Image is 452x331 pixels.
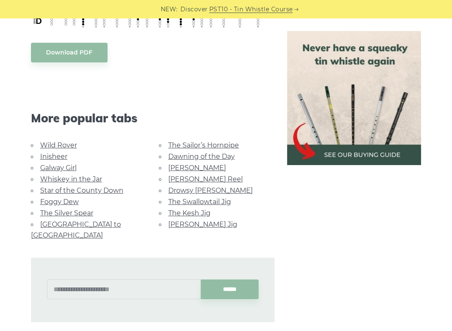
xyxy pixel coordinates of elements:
[40,141,77,149] a: Wild Rover
[40,164,77,172] a: Galway Girl
[40,186,123,194] a: Star of the County Down
[161,5,178,14] span: NEW:
[40,153,67,160] a: Inisheer
[168,209,211,217] a: The Kesh Jig
[168,164,226,172] a: [PERSON_NAME]
[287,31,421,165] img: tin whistle buying guide
[168,220,237,228] a: [PERSON_NAME] Jig
[31,220,121,239] a: [GEOGRAPHIC_DATA] to [GEOGRAPHIC_DATA]
[168,198,231,206] a: The Swallowtail Jig
[40,175,102,183] a: Whiskey in the Jar
[168,141,239,149] a: The Sailor’s Hornpipe
[31,43,108,62] a: Download PDF
[40,198,79,206] a: Foggy Dew
[168,175,243,183] a: [PERSON_NAME] Reel
[31,111,275,125] span: More popular tabs
[168,186,253,194] a: Drowsy [PERSON_NAME]
[180,5,208,14] span: Discover
[168,153,235,160] a: Dawning of the Day
[40,209,93,217] a: The Silver Spear
[209,5,293,14] a: PST10 - Tin Whistle Course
